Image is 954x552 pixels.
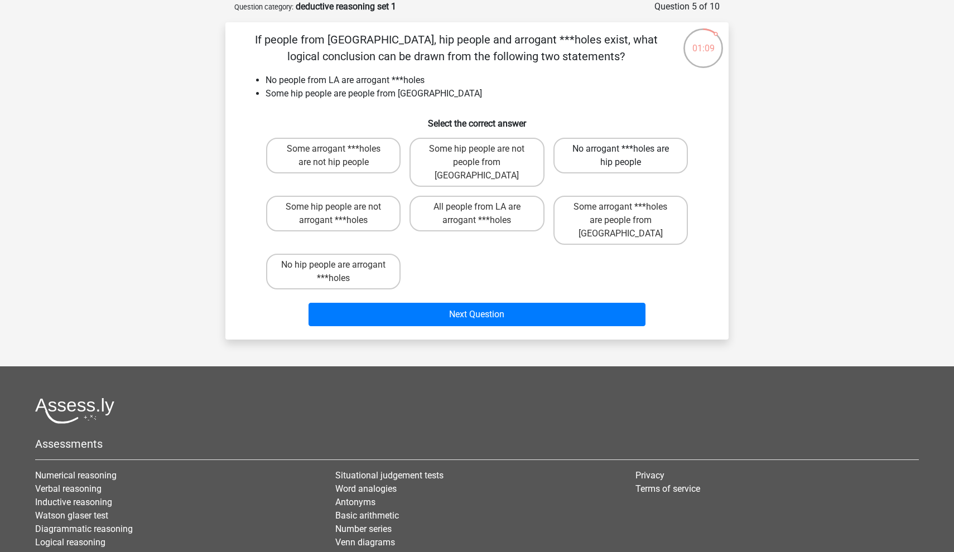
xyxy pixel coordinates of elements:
li: Some hip people are people from [GEOGRAPHIC_DATA] [266,87,711,100]
div: 01:09 [682,27,724,55]
strong: deductive reasoning set 1 [296,1,396,12]
a: Diagrammatic reasoning [35,524,133,534]
img: Assessly logo [35,398,114,424]
a: Logical reasoning [35,537,105,548]
label: Some hip people are not arrogant ***holes [266,196,401,231]
a: Inductive reasoning [35,497,112,507]
label: Some arrogant ***holes are not hip people [266,138,401,173]
small: Question category: [234,3,293,11]
label: All people from LA are arrogant ***holes [409,196,544,231]
button: Next Question [309,303,646,326]
a: Numerical reasoning [35,470,117,481]
a: Word analogies [335,483,397,494]
a: Number series [335,524,392,534]
label: No hip people are arrogant ***holes [266,254,401,289]
a: Terms of service [635,483,700,494]
p: If people from [GEOGRAPHIC_DATA], hip people and arrogant ***holes exist, what logical conclusion... [243,31,669,65]
a: Venn diagrams [335,537,395,548]
label: Some arrogant ***holes are people from [GEOGRAPHIC_DATA] [553,196,688,245]
li: No people from LA are arrogant ***holes [266,74,711,87]
a: Watson glaser test [35,510,108,521]
a: Verbal reasoning [35,483,102,494]
a: Situational judgement tests [335,470,444,481]
label: No arrogant ***holes are hip people [553,138,688,173]
h6: Select the correct answer [243,109,711,129]
a: Privacy [635,470,664,481]
h5: Assessments [35,437,919,451]
a: Antonyms [335,497,375,507]
a: Basic arithmetic [335,510,399,521]
label: Some hip people are not people from [GEOGRAPHIC_DATA] [409,138,544,187]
